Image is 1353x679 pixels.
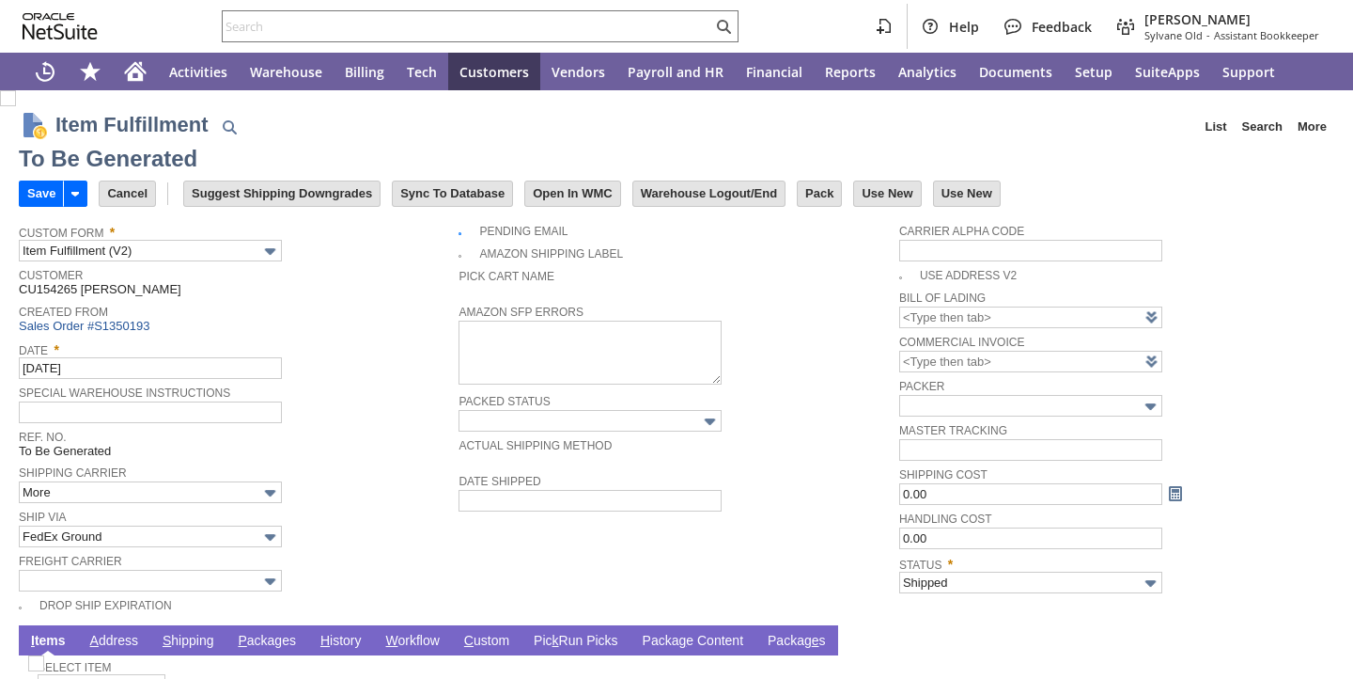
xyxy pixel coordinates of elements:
a: Activities [158,53,239,90]
span: g [679,633,687,648]
a: Special Warehouse Instructions [19,387,230,400]
a: Payroll and HR [616,53,735,90]
input: Cancel [100,182,155,206]
span: Assistant Bookkeeper [1214,28,1319,42]
span: I [31,633,35,648]
a: Freight Carrier [19,555,122,568]
span: SuiteApps [1135,63,1200,81]
a: Tech [396,53,448,90]
input: Item Fulfillment (V2) [19,240,282,261]
a: Customer [19,269,83,282]
a: Analytics [887,53,968,90]
span: Billing [345,63,384,81]
a: Use Address V2 [920,269,1017,282]
span: Setup [1075,63,1112,81]
a: Packer [899,380,944,393]
span: e [812,633,819,648]
svg: Home [124,60,147,83]
a: PickRun Picks [529,633,622,651]
a: Handling Cost [899,513,992,526]
a: Shipping Carrier [19,466,127,480]
a: Reports [814,53,887,90]
span: Sylvane Old [1144,28,1203,42]
span: A [90,633,99,648]
input: Use New [854,182,920,206]
input: Shipped [899,572,1162,593]
span: W [386,633,398,648]
a: Recent Records [23,53,68,90]
img: More Options [259,527,281,548]
span: Support [1222,63,1275,81]
a: Master Tracking [899,424,1007,437]
a: Unrolled view on [1300,629,1323,652]
span: Customers [459,63,529,81]
input: <Type then tab> [899,351,1162,372]
a: Workflow [381,633,444,651]
a: Packages [763,633,831,651]
input: More [19,482,282,503]
a: More [1290,112,1334,142]
a: Amazon SFP Errors [459,306,583,319]
a: Address [86,633,143,651]
a: Support [1211,53,1286,90]
a: Search [1235,112,1290,142]
a: Date Shipped [459,475,540,488]
input: FedEx Ground [19,526,282,547]
a: Custom [459,633,514,651]
a: Billing [334,53,396,90]
a: Ref. No. [19,431,67,444]
a: Package Content [638,633,748,651]
a: Vendors [540,53,616,90]
input: Use New [934,182,1000,206]
span: Financial [746,63,802,81]
span: C [464,633,474,648]
a: Packages [233,633,301,651]
a: Select Item [38,661,111,674]
a: Status [899,559,942,572]
input: Warehouse Logout/End [633,182,785,206]
a: Amazon Shipping Label [479,247,623,261]
a: History [316,633,366,651]
input: Search [223,15,712,38]
a: Setup [1064,53,1124,90]
img: More Options [1140,573,1161,594]
img: More Options [1140,396,1161,418]
input: <Type then tab> [899,307,1162,328]
input: Save [20,182,63,206]
svg: Shortcuts [79,60,101,83]
span: k [552,633,559,648]
a: Carrier Alpha Code [899,225,1024,238]
a: Customers [448,53,540,90]
img: More Options [259,241,281,262]
a: Documents [968,53,1064,90]
a: SuiteApps [1124,53,1211,90]
span: Feedback [1032,18,1092,36]
span: Activities [169,63,227,81]
a: Financial [735,53,814,90]
a: Ship Via [19,511,66,524]
a: Pick Cart Name [459,270,554,283]
span: - [1206,28,1210,42]
a: Calculate [1165,483,1186,504]
a: List [1197,112,1234,142]
div: Shortcuts [68,53,113,90]
span: CU154265 [PERSON_NAME] [19,282,181,297]
span: H [320,633,330,648]
svg: logo [23,13,98,39]
input: Pack [798,182,841,206]
span: Help [949,18,979,36]
a: Warehouse [239,53,334,90]
span: P [238,633,246,648]
span: Reports [825,63,876,81]
span: Analytics [898,63,956,81]
a: Shipping [158,633,219,651]
span: To Be Generated [19,444,111,458]
a: Date [19,344,48,357]
span: [PERSON_NAME] [1144,10,1319,28]
img: More Options [699,411,721,433]
input: Open In WMC [525,182,620,206]
span: Tech [407,63,437,81]
img: Quick Find [218,116,241,138]
a: Shipping Cost [899,468,988,482]
div: To Be Generated [19,144,197,174]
